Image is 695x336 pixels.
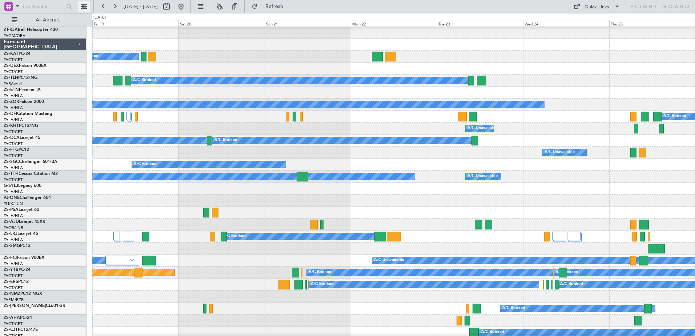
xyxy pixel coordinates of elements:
div: A/C Unavailable [467,171,498,182]
div: A/C Booked [311,279,334,290]
a: FALA/HLA [4,93,23,99]
a: FALA/HLA [4,189,23,195]
span: Refresh [259,4,290,9]
a: ZS-TLHPC12/NG [4,76,37,80]
span: ZS-TTH [4,172,19,176]
span: ZS-KAT [4,52,19,56]
div: A/C Booked [663,111,686,122]
div: A/C Unavailable [545,147,575,158]
span: 9J-ONE [4,196,20,200]
a: FALA/HLA [4,213,23,219]
a: ZT-RJABell Helicopter 430 [4,28,58,32]
a: ZS-DFICitation Mustang [4,112,52,116]
a: ZS-KHTPC12/NG [4,124,38,128]
span: ZS-DFI [4,112,17,116]
a: G-SYLJLegacy 600 [4,184,41,188]
div: A/C Booked [214,135,237,146]
span: [DATE] - [DATE] [124,3,158,10]
span: G-SYLJ [4,184,18,188]
a: ZS-FTGPC12 [4,148,29,152]
span: ZS-FTG [4,148,19,152]
a: ZS-CJTPC12/47E [4,328,38,332]
a: ZS-KATPC-24 [4,52,31,56]
a: ZS-ZORFalcon 2000 [4,100,44,104]
div: Fri 19 [92,20,178,27]
a: FACT/CPT [4,153,23,159]
span: ZS-KHT [4,124,19,128]
div: A/C Booked [555,267,578,278]
span: ZS-DCA [4,136,20,140]
div: A/C Booked [502,303,525,314]
div: A/C Booked [134,159,157,170]
span: ZS-AHA [4,316,20,320]
a: ZS-DEXFalcon 900EX [4,64,47,68]
a: FAOR/JNB [4,225,23,231]
span: ZS-ETN [4,88,19,92]
button: All Aircraft [8,14,79,26]
span: ZS-TLH [4,76,18,80]
span: ZS-YTB [4,268,19,272]
div: [DATE] [93,15,106,21]
a: 9J-ONEChallenger 604 [4,196,51,200]
a: ZS-AJDLearjet 45XR [4,220,45,224]
input: Trip Number [22,1,64,12]
a: FACT/CPT [4,285,23,291]
a: ZS-FCIFalcon 900EX [4,256,44,260]
a: ZS-[PERSON_NAME]CL601-3R [4,304,65,308]
a: ZS-NMZPC12 NGX [4,292,42,296]
span: ZS-SGC [4,160,19,164]
button: Refresh [248,1,292,12]
a: FACT/CPT [4,273,23,279]
a: ZS-PSALearjet 60 [4,208,39,212]
a: ZS-YTBPC-24 [4,268,31,272]
a: ZS-LRJLearjet 45 [4,232,38,236]
div: A/C Unavailable [374,255,404,266]
a: ZS-ETNPremier IA [4,88,41,92]
div: A/C Booked [223,231,246,242]
span: ZS-AJD [4,220,19,224]
span: ZS-SMG [4,244,20,248]
a: ZS-DCALearjet 45 [4,136,40,140]
div: A/C Booked [560,279,583,290]
a: FACT/CPT [4,141,23,147]
div: Sun 21 [265,20,351,27]
span: ZS-DEX [4,64,19,68]
a: FABA/null [4,81,22,87]
img: arrow-gray.svg [130,259,134,261]
a: FALA/HLA [4,237,23,243]
span: All Aircraft [19,17,77,23]
a: FACT/CPT [4,69,23,75]
a: FACT/CPT [4,321,23,327]
span: ZS-ERS [4,280,18,284]
div: Mon 22 [351,20,437,27]
a: ZS-TTHCessna Citation M2 [4,172,58,176]
div: A/C Booked [133,75,156,86]
a: FACT/CPT [4,177,23,183]
span: ZT-RJA [4,28,18,32]
a: FACT/CPT [4,57,23,63]
a: FALA/HLA [4,261,23,267]
div: A/C Unavailable [467,123,498,134]
div: A/C Booked [309,267,332,278]
span: ZS-NMZ [4,292,20,296]
span: ZS-PSA [4,208,19,212]
a: ZS-ERSPC12 [4,280,29,284]
div: Wed 24 [523,20,609,27]
button: Quick Links [570,1,624,12]
a: FALA/HLA [4,105,23,111]
span: ZS-FCI [4,256,17,260]
a: ZS-SGCChallenger 601-3A [4,160,57,164]
span: ZS-ZOR [4,100,19,104]
a: FAGM/QRA [4,33,25,39]
span: ZS-[PERSON_NAME] [4,304,46,308]
a: ZS-SMGPC12 [4,244,31,248]
a: FACT/CPT [4,129,23,135]
a: FAPM/PZB [4,297,24,303]
a: FLKK/LUN [4,201,23,207]
div: Quick Links [584,4,609,11]
span: ZS-CJT [4,328,18,332]
a: FALA/HLA [4,117,23,123]
div: Sat 20 [178,20,265,27]
a: ZS-AHAPC-24 [4,316,32,320]
a: FALA/HLA [4,165,23,171]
